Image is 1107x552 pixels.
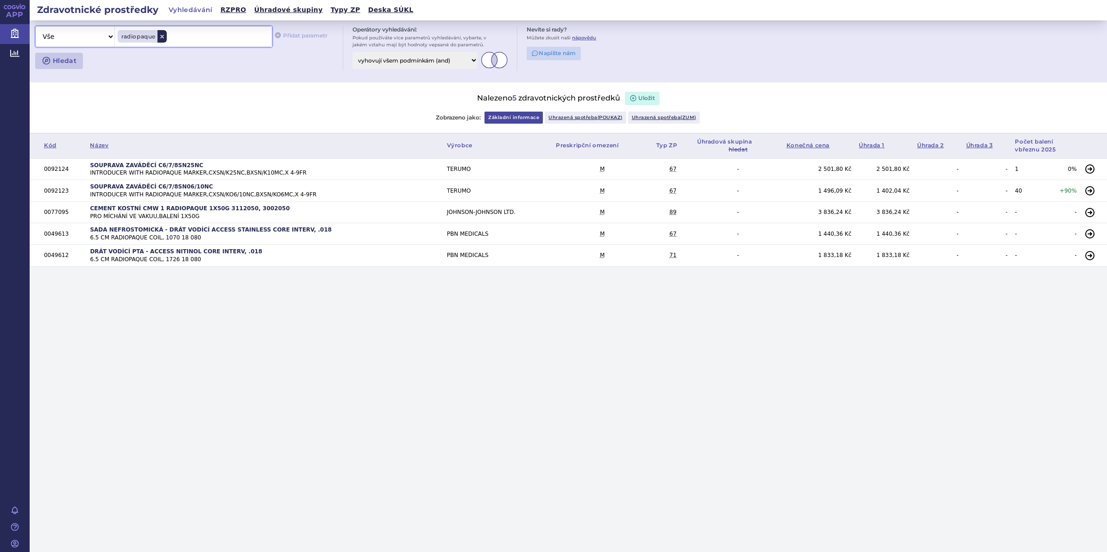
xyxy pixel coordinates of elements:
td: 2 501,80 Kč [783,158,855,180]
h3: Nalezeno zdravotnických prostředků [477,93,620,103]
abbr: 67 [669,165,676,173]
span: Hledat [51,56,76,65]
td: - [913,245,962,266]
td: 1 402,04 Kč [855,180,913,202]
td: - [693,201,783,223]
button: Hledat [35,53,83,69]
span: 6.5 CM RADIOPAQUE COIL, 1070 18 080 [90,234,439,242]
th: Typ ZP [653,133,693,158]
td: - [913,158,962,180]
th: Preskripční omezení [552,133,653,158]
abbr: 67 [669,230,676,238]
span: INTRODUCER WITH RADIOPAQUE MARKER,CXSN/K25NC,BXSN/K10MC,X 4-9FR [90,169,439,177]
p: Pokud používáte více parametrů vyhledávání, vyberte, v jakém vztahu mají být hodnoty vepsané do p... [352,34,501,48]
th: Výrobce [443,133,552,158]
p: Můžete zkusit naši [527,34,608,41]
td: - [693,223,783,245]
a: Uhrazená spotřeba(poukaz) [545,112,626,124]
a: Základní informace [484,112,543,124]
abbr: M [600,187,604,195]
td: - [1011,201,1037,223]
td: PBN MEDICALS [443,223,552,245]
td: 0049613 [40,223,86,245]
span: ( zum ) [680,114,696,120]
strong: 5 [512,94,516,102]
strong: CEMENT KOSTNÍ CMW 1 RADIOPAQUE 1X50G 3112050, 3002050 [90,205,289,212]
td: 40 [1011,180,1037,202]
a: Typy ZP [328,4,363,16]
h3: Operátory vyhledávání: [352,26,508,35]
abbr: M [600,208,604,216]
p: Zobrazeno jako: [436,114,481,122]
td: - [913,180,962,202]
abbr: 67 [669,187,676,195]
h2: Zdravotnické prostředky [30,3,166,16]
abbr: M [600,230,604,238]
td: - [962,201,1012,223]
td: - [693,180,783,202]
strong: SADA NEFROSTOMICKÁ - DRÁT VODÍCÍ ACCESS STAINLESS CORE INTERV, .018 [90,226,332,233]
td: - [1037,201,1081,223]
td: - [913,223,962,245]
td: 3 836,24 Kč [855,201,913,223]
h3: Nevíte si rady? [527,26,608,35]
a: Kód [44,142,57,149]
abbr: M [600,251,604,259]
td: 0092123 [40,180,86,202]
a: Úhradové skupiny [252,4,326,16]
span: INTRODUCER WITH RADIOPAQUE MARKER,CXSN/KO6/10NC,BXSN/KO6MC,X 4-9FR [90,191,439,199]
td: TERUMO [443,180,552,202]
strong: SOUPRAVA ZAVÁDĚCÍ C6/7/8SN06/10NC [90,183,213,190]
td: - [1011,245,1037,266]
button: Uložit [625,92,660,105]
a: Konečná cena [786,142,830,149]
a: Úhrada 1 [859,142,885,149]
td: 0092124 [40,158,86,180]
span: radiopaque [118,30,167,43]
td: JOHNSON-JOHNSON LTD. [443,201,552,223]
a: Napište nám [527,47,580,60]
span: ( poukaz ) [598,114,623,120]
span: PRO MÍCHÁNÍ VE VAKUU,BALENÍ 1X50G [90,213,439,220]
a: Název [90,142,108,149]
td: 1 833,18 Kč [855,245,913,266]
td: - [1037,245,1081,266]
th: Úhradová skupina [693,133,783,158]
button: Přidat parametr [274,32,327,40]
a: Úhrada 2 [917,142,944,149]
th: Počet balení v březnu 2025 [1011,133,1080,158]
td: 2 501,80 Kč [855,158,913,180]
td: - [962,245,1012,266]
a: Úhrada 3 [966,142,993,149]
a: RZPRO [218,4,249,16]
td: 1 440,36 Kč [783,223,855,245]
strong: DRÁT VODÍCÍ PTA - ACCESS NITINOL CORE INTERV, .018 [90,248,262,255]
td: 0049612 [40,245,86,266]
abbr: 71 [669,251,676,259]
a: nápovědu [572,35,596,41]
td: 1 [1011,158,1037,180]
a: Vyhledávání [166,4,215,17]
td: - [1011,223,1037,245]
strong: SOUPRAVA ZAVÁDĚCÍ C6/7/8SN25NC [90,162,203,169]
span: + 90 % [1041,187,1077,195]
th: Detail [1081,133,1107,158]
a: Uhrazená spotřeba(zum) [628,112,700,124]
span: 6.5 CM RADIOPAQUE COIL, 1726 18 080 [90,256,439,263]
td: - [693,158,783,180]
del: hledat [729,146,748,154]
td: - [962,180,1012,202]
abbr: M [600,165,604,173]
td: 1 496,09 Kč [783,180,855,202]
td: - [693,245,783,266]
td: 1 440,36 Kč [855,223,913,245]
td: - [1037,223,1081,245]
td: 1 833,18 Kč [783,245,855,266]
td: - [962,158,1012,180]
a: Deska SÚKL [365,4,416,16]
td: 3 836,24 Kč [783,201,855,223]
td: - [913,201,962,223]
abbr: 89 [669,208,676,216]
td: - [962,223,1012,245]
span: 0 % [1041,165,1077,173]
